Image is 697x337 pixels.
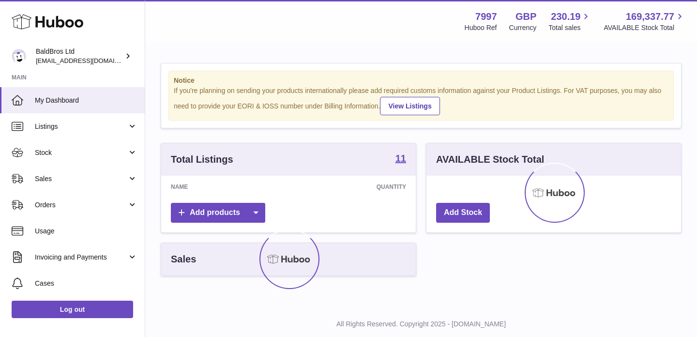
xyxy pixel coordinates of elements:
h3: AVAILABLE Stock Total [436,153,544,166]
span: 169,337.77 [626,10,674,23]
strong: Notice [174,76,668,85]
span: Total sales [548,23,591,32]
span: Cases [35,279,137,288]
a: Add Stock [436,203,490,223]
p: All Rights Reserved. Copyright 2025 - [DOMAIN_NAME] [153,320,689,329]
span: Listings [35,122,127,131]
img: baldbrothersblog@gmail.com [12,49,26,63]
h3: Total Listings [171,153,233,166]
div: Currency [509,23,537,32]
strong: GBP [515,10,536,23]
span: Stock [35,148,127,157]
a: Add products [171,203,265,223]
span: Orders [35,200,127,210]
th: Name [161,176,270,198]
h3: Sales [171,253,196,266]
span: [EMAIL_ADDRESS][DOMAIN_NAME] [36,57,142,64]
strong: 7997 [475,10,497,23]
a: 230.19 Total sales [548,10,591,32]
a: View Listings [380,97,439,115]
span: Sales [35,174,127,184]
span: Usage [35,227,137,236]
a: Log out [12,301,133,318]
strong: 11 [395,153,406,163]
div: Huboo Ref [465,23,497,32]
span: My Dashboard [35,96,137,105]
div: If you're planning on sending your products internationally please add required customs informati... [174,86,668,115]
span: AVAILABLE Stock Total [604,23,685,32]
a: 11 [395,153,406,165]
a: 169,337.77 AVAILABLE Stock Total [604,10,685,32]
div: BaldBros Ltd [36,47,123,65]
span: Invoicing and Payments [35,253,127,262]
th: Quantity [270,176,416,198]
span: 230.19 [551,10,580,23]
